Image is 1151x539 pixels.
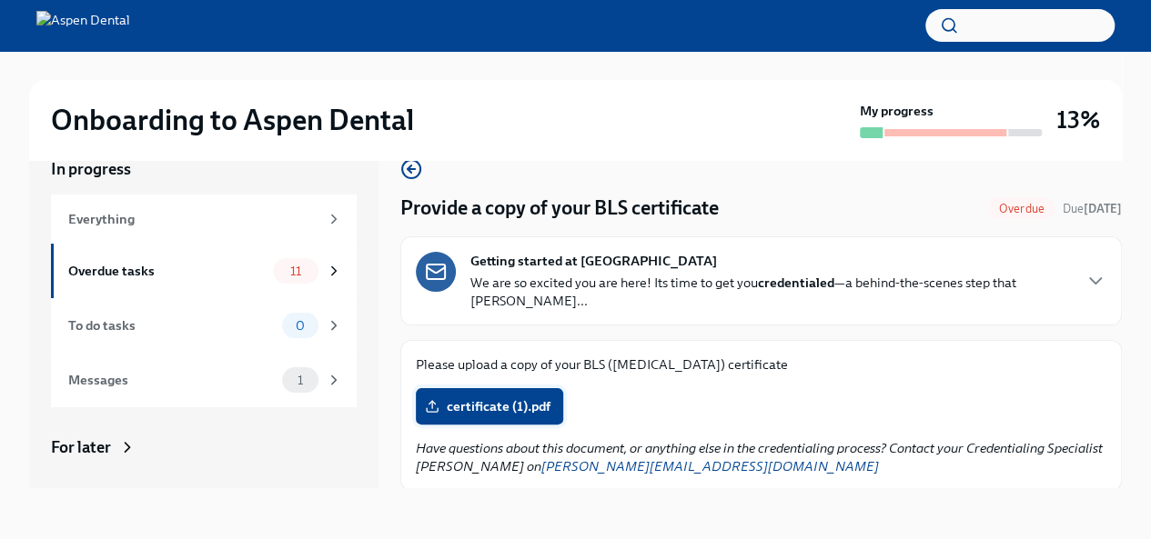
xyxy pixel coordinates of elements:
[470,252,717,270] strong: Getting started at [GEOGRAPHIC_DATA]
[400,195,719,222] h4: Provide a copy of your BLS certificate
[429,397,550,415] span: certificate (1).pdf
[51,298,357,353] a: To do tasks0
[416,388,563,424] label: certificate (1).pdf
[1063,202,1122,215] span: Due
[1063,200,1122,217] span: September 19th, 2025 09:00
[36,11,130,40] img: Aspen Dental
[51,436,357,458] a: For later
[1056,104,1100,136] h3: 13%
[416,355,1106,374] p: Please upload a copy of your BLS ([MEDICAL_DATA]) certificate
[860,102,934,120] strong: My progress
[51,158,357,180] a: In progress
[285,319,316,333] span: 0
[51,195,357,244] a: Everything
[68,209,318,229] div: Everything
[51,436,111,458] div: For later
[51,244,357,298] a: Overdue tasks11
[416,440,1103,474] em: Have questions about this document, or anything else in the credentialing process? Contact your C...
[68,315,275,335] div: To do tasks
[541,458,879,474] a: [PERSON_NAME][EMAIL_ADDRESS][DOMAIN_NAME]
[1084,202,1122,215] strong: [DATE]
[470,274,1070,310] p: We are so excited you are here! Its time to get you —a behind-the-scenes step that [PERSON_NAME]...
[287,374,314,387] span: 1
[51,102,414,138] h2: Onboarding to Aspen Dental
[279,265,312,278] span: 11
[68,261,266,281] div: Overdue tasks
[988,202,1055,215] span: Overdue
[68,370,275,390] div: Messages
[758,274,834,291] strong: credentialed
[51,353,357,407] a: Messages1
[51,487,357,509] a: Archived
